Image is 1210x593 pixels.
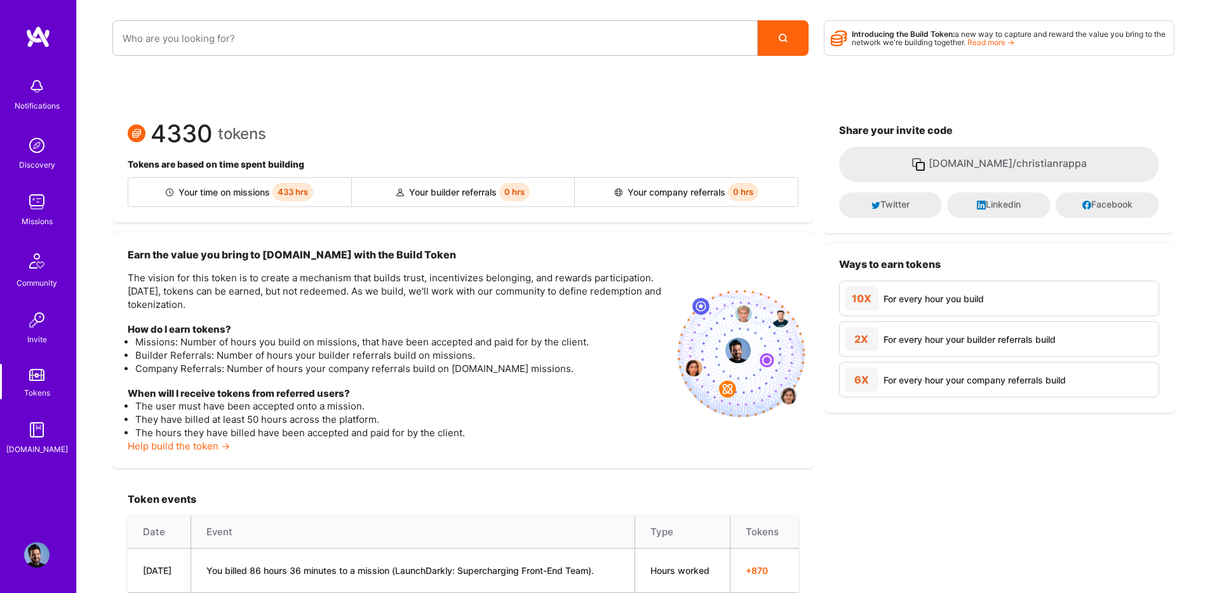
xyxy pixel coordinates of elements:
[396,189,404,196] img: Builder referral icon
[845,368,878,392] div: 6X
[24,307,50,333] img: Invite
[24,417,50,443] img: guide book
[24,542,50,568] img: User Avatar
[27,333,47,346] div: Invite
[24,133,50,158] img: discovery
[947,192,1051,218] button: Linkedin
[128,493,798,505] h3: Token events
[728,183,758,201] span: 0 hrs
[15,99,60,112] div: Notifications
[135,349,668,362] li: Builder Referrals: Number of hours your builder referrals build on missions.
[911,157,926,172] i: icon Copy
[839,124,1159,137] h3: Share your invite code
[128,124,145,142] img: Token icon
[884,333,1056,346] div: For every hour your builder referrals build
[884,373,1066,387] div: For every hour your company referrals build
[839,192,943,218] button: Twitter
[128,549,191,593] td: [DATE]
[128,271,668,311] p: The vision for this token is to create a mechanism that builds trust, incentivizes belonging, and...
[1056,192,1159,218] button: Facebook
[852,29,955,39] strong: Introducing the Build Token:
[135,335,668,349] li: Missions: Number of hours you build on missions, that have been accepted and paid for by the client.
[166,189,173,196] img: Builder icon
[135,399,668,413] li: The user must have been accepted onto a mission.
[24,74,50,99] img: bell
[852,29,1166,47] span: a new way to capture and reward the value you bring to the network we're building together.
[128,388,668,399] h4: When will I receive tokens from referred users?
[24,189,50,215] img: teamwork
[128,178,352,206] div: Your time on missions
[17,276,57,290] div: Community
[839,258,1159,270] h3: Ways to earn tokens
[746,564,783,577] span: + 870
[19,158,55,171] div: Discovery
[218,127,266,140] span: tokens
[22,246,52,276] img: Community
[614,189,622,196] img: Company referral icon
[128,159,798,170] h4: Tokens are based on time spent building
[650,565,709,576] span: Hours worked
[21,542,53,568] a: User Avatar
[499,183,530,201] span: 0 hrs
[977,201,986,210] i: icon LinkedInDark
[25,25,51,48] img: logo
[29,369,44,381] img: tokens
[352,178,575,206] div: Your builder referrals
[191,549,635,593] td: You billed 86 hours 36 minutes to a mission (LaunchDarkly: Supercharging Front-End Team).
[1082,201,1091,210] i: icon Facebook
[779,34,788,43] i: icon Search
[135,426,668,439] li: The hours they have billed have been accepted and paid for by the client.
[151,127,213,140] span: 4330
[128,248,668,262] h3: Earn the value you bring to [DOMAIN_NAME] with the Build Token
[128,516,191,549] th: Date
[123,22,748,55] input: Who are you looking for?
[24,386,50,399] div: Tokens
[6,443,68,456] div: [DOMAIN_NAME]
[575,178,798,206] div: Your company referrals
[845,286,878,310] div: 10X
[128,440,230,452] a: Help build the token →
[831,26,847,50] i: icon Points
[871,201,880,210] i: icon Twitter
[839,147,1159,182] button: [DOMAIN_NAME]/christianrappa
[845,327,878,351] div: 2X
[128,324,668,335] h4: How do I earn tokens?
[884,292,984,305] div: For every hour you build
[191,516,635,549] th: Event
[967,37,1014,47] a: Read more →
[272,183,313,201] span: 433 hrs
[725,338,751,363] img: profile
[730,516,798,549] th: Tokens
[635,516,730,549] th: Type
[22,215,53,228] div: Missions
[135,413,668,426] li: They have billed at least 50 hours across the platform.
[135,362,668,375] li: Company Referrals: Number of hours your company referrals build on [DOMAIN_NAME] missions.
[678,290,805,417] img: invite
